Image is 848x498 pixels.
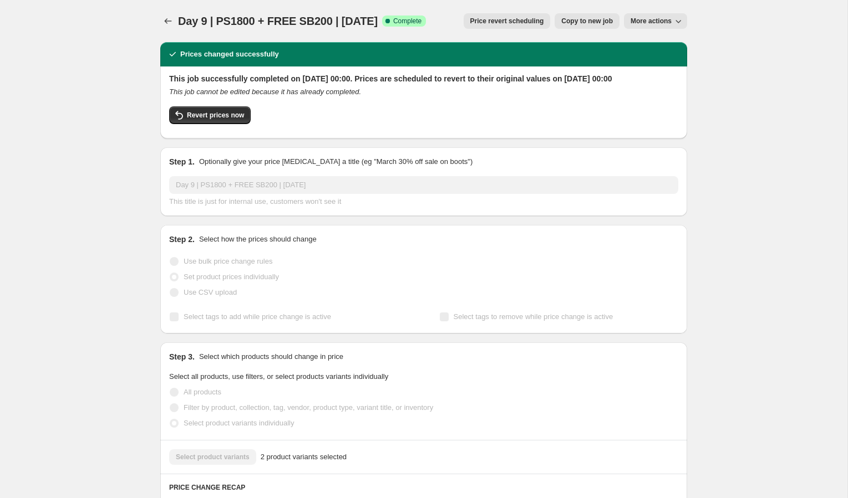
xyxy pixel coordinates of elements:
p: Optionally give your price [MEDICAL_DATA] a title (eg "March 30% off sale on boots") [199,156,473,167]
span: Copy to new job [561,17,613,25]
button: Revert prices now [169,106,251,124]
p: Select how the prices should change [199,234,317,245]
span: Complete [393,17,422,25]
span: Day 9 | PS1800 + FREE SB200 | [DATE] [178,15,378,27]
h2: Step 1. [169,156,195,167]
button: Price revert scheduling [464,13,551,29]
span: Select tags to remove while price change is active [454,312,613,321]
span: All products [184,388,221,396]
button: Price change jobs [160,13,176,29]
span: 2 product variants selected [261,451,347,463]
span: Use CSV upload [184,288,237,296]
p: Select which products should change in price [199,351,343,362]
h2: This job successfully completed on [DATE] 00:00. Prices are scheduled to revert to their original... [169,73,678,84]
span: Select product variants individually [184,419,294,427]
span: Select tags to add while price change is active [184,312,331,321]
h6: PRICE CHANGE RECAP [169,483,678,492]
span: Filter by product, collection, tag, vendor, product type, variant title, or inventory [184,403,433,412]
span: Use bulk price change rules [184,257,272,265]
button: Copy to new job [555,13,620,29]
button: More actions [624,13,687,29]
h2: Step 3. [169,351,195,362]
span: More actions [631,17,672,25]
input: 30% off holiday sale [169,176,678,194]
h2: Step 2. [169,234,195,245]
span: Price revert scheduling [470,17,544,25]
h2: Prices changed successfully [180,49,279,60]
span: This title is just for internal use, customers won't see it [169,197,341,206]
i: This job cannot be edited because it has already completed. [169,88,361,96]
span: Set product prices individually [184,273,279,281]
span: Select all products, use filters, or select products variants individually [169,372,388,381]
span: Revert prices now [187,111,244,120]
